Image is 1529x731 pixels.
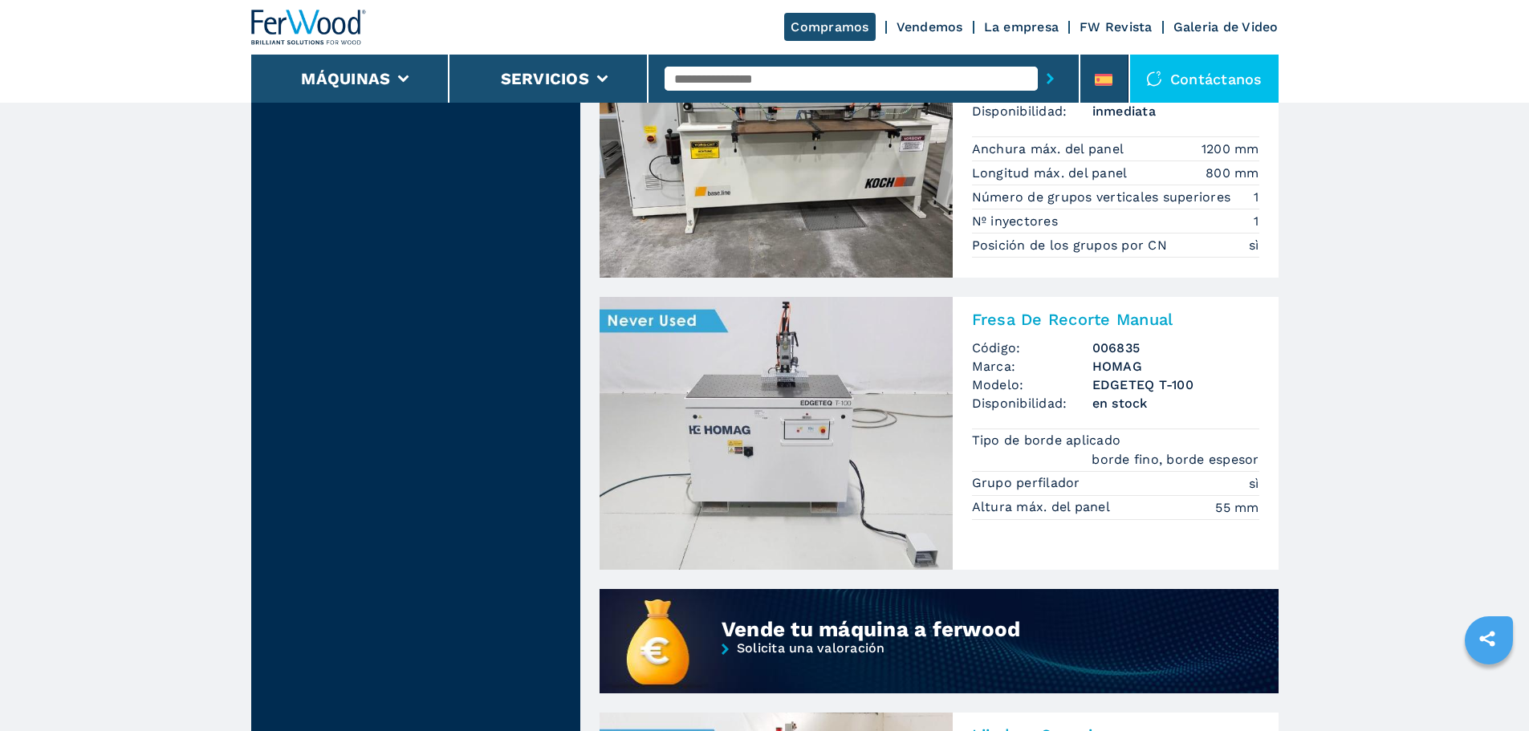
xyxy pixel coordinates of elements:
h3: 006835 [1092,339,1259,357]
a: Galeria de Video [1173,19,1279,35]
em: 800 mm [1206,164,1259,182]
span: en stock [1092,394,1259,412]
button: Servicios [501,69,589,88]
div: Vende tu máquina a ferwood [722,616,1167,642]
a: Fresa De Recorte Manual HOMAG EDGETEQ T-100Fresa De Recorte ManualCódigo:006835Marca:HOMAGModelo:... [600,297,1279,570]
a: sharethis [1467,619,1507,659]
a: Compramos [784,13,875,41]
em: sì [1249,474,1259,493]
span: Disponibilidad: [972,102,1092,120]
a: Solicita una valoración [600,642,1279,696]
button: Máquinas [301,69,390,88]
img: Contáctanos [1146,71,1162,87]
h3: EDGETEQ T-100 [1092,376,1259,394]
a: La empresa [984,19,1059,35]
span: inmediata [1092,102,1259,120]
span: Marca: [972,357,1092,376]
em: 1 [1254,188,1259,206]
span: Código: [972,339,1092,357]
a: Vendemos [897,19,963,35]
span: Disponibilidad: [972,394,1092,412]
p: Posición de los grupos por CN [972,237,1172,254]
button: submit-button [1038,60,1063,97]
a: Clavijadora automàtico KOCH SPRINT BASE LINEClavijadora automàticoCódigo:008050Marca:KOCHModelo:S... [600,5,1279,278]
p: Altura máx. del panel [972,498,1115,516]
em: 1200 mm [1202,140,1259,158]
p: Tipo de borde aplicado [972,432,1125,449]
img: Fresa De Recorte Manual HOMAG EDGETEQ T-100 [600,297,953,570]
img: Ferwood [251,10,367,45]
em: 55 mm [1215,498,1259,517]
img: Clavijadora automàtico KOCH SPRINT BASE LINE [600,5,953,278]
em: borde fino, borde espesor [1092,450,1259,469]
a: FW Revista [1080,19,1153,35]
h3: Fresa De Recorte Manual [972,310,1259,329]
p: Grupo perfilador [972,474,1084,492]
span: Modelo: [972,376,1092,394]
em: sì [1249,236,1259,254]
em: 1 [1254,212,1259,230]
p: Número de grupos verticales superiores [972,189,1235,206]
p: Longitud máx. del panel [972,164,1132,182]
p: Anchura máx. del panel [972,140,1128,158]
div: Contáctanos [1130,55,1279,103]
h3: HOMAG [1092,357,1259,376]
p: Nº inyectores [972,213,1063,230]
iframe: Chat [1461,659,1517,719]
